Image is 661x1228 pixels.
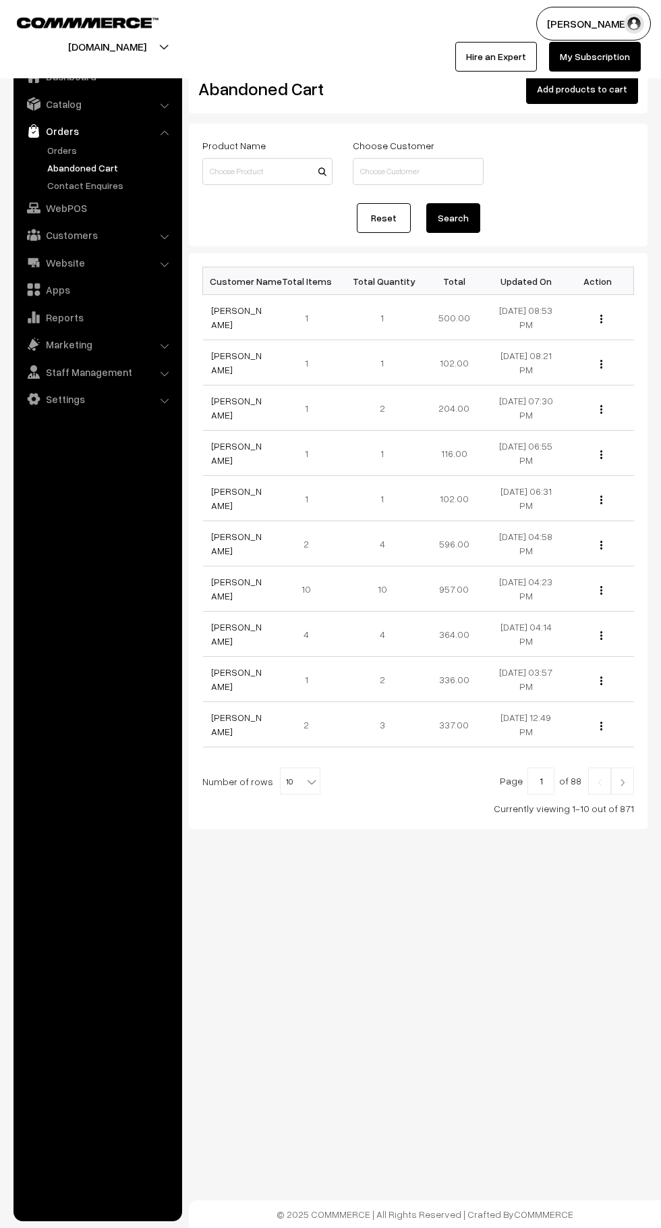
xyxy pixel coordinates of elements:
[275,340,347,385] td: 1
[490,612,563,657] td: [DATE] 04:14 PM
[275,612,347,657] td: 4
[600,450,602,459] img: Menu
[600,631,602,640] img: Menu
[44,178,177,192] a: Contact Enquires
[490,521,563,566] td: [DATE] 04:58 PM
[418,657,490,702] td: 336.00
[347,702,419,747] td: 3
[202,801,634,816] div: Currently viewing 1-10 out of 871
[347,385,419,431] td: 2
[418,702,490,747] td: 337.00
[559,775,581,786] span: of 88
[490,566,563,612] td: [DATE] 04:23 PM
[616,778,629,786] img: Right
[17,223,177,247] a: Customers
[198,78,331,99] h2: Abandoned Cart
[202,138,266,153] label: Product Name
[211,666,262,692] a: [PERSON_NAME]
[347,340,419,385] td: 1
[490,295,563,340] td: [DATE] 08:53 PM
[211,350,262,375] a: [PERSON_NAME]
[203,267,275,295] th: Customer Name
[281,768,320,795] span: 10
[418,476,490,521] td: 102.00
[600,360,602,369] img: Menu
[347,431,419,476] td: 1
[490,476,563,521] td: [DATE] 06:31 PM
[624,14,644,34] img: user
[275,566,347,612] td: 10
[275,431,347,476] td: 1
[17,250,177,275] a: Website
[17,18,159,28] img: COMMMERCE
[353,138,434,153] label: Choose Customer
[211,621,262,647] a: [PERSON_NAME]
[17,92,177,116] a: Catalog
[211,485,262,511] a: [PERSON_NAME]
[21,30,194,63] button: [DOMAIN_NAME]
[562,267,634,295] th: Action
[17,14,135,30] a: COMMMERCE
[347,476,419,521] td: 1
[514,1208,573,1220] a: COMMMERCE
[500,775,523,786] span: Page
[17,332,177,356] a: Marketing
[211,531,262,556] a: [PERSON_NAME]
[490,702,563,747] td: [DATE] 12:49 PM
[600,676,602,685] img: Menu
[600,722,602,730] img: Menu
[490,657,563,702] td: [DATE] 03:57 PM
[211,712,262,737] a: [PERSON_NAME]
[211,440,262,466] a: [PERSON_NAME]
[418,612,490,657] td: 364.00
[17,277,177,302] a: Apps
[275,702,347,747] td: 2
[275,476,347,521] td: 1
[490,431,563,476] td: [DATE] 06:55 PM
[17,196,177,220] a: WebPOS
[418,385,490,431] td: 204.00
[600,315,602,323] img: Menu
[189,1200,661,1228] footer: © 2025 COMMMERCE | All Rights Reserved | Crafted By
[280,768,320,795] span: 10
[353,158,483,185] input: Choose Customer
[347,295,419,340] td: 1
[418,267,490,295] th: Total
[455,42,537,72] a: Hire an Expert
[17,119,177,143] a: Orders
[347,267,419,295] th: Total Quantity
[275,295,347,340] td: 1
[490,385,563,431] td: [DATE] 07:30 PM
[44,161,177,175] a: Abandoned Cart
[347,612,419,657] td: 4
[17,360,177,384] a: Staff Management
[418,431,490,476] td: 116.00
[357,203,411,233] a: Reset
[600,586,602,595] img: Menu
[275,521,347,566] td: 2
[211,304,262,330] a: [PERSON_NAME]
[418,340,490,385] td: 102.00
[594,778,606,786] img: Left
[490,340,563,385] td: [DATE] 08:21 PM
[347,566,419,612] td: 10
[347,657,419,702] td: 2
[275,657,347,702] td: 1
[275,385,347,431] td: 1
[17,387,177,411] a: Settings
[211,576,262,602] a: [PERSON_NAME]
[526,74,638,104] button: Add products to cart
[211,395,262,421] a: [PERSON_NAME]
[17,305,177,329] a: Reports
[418,521,490,566] td: 596.00
[600,496,602,504] img: Menu
[202,774,273,789] span: Number of rows
[600,405,602,414] img: Menu
[490,267,563,295] th: Updated On
[418,295,490,340] td: 500.00
[44,143,177,157] a: Orders
[275,267,347,295] th: Total Items
[549,42,641,72] a: My Subscription
[202,158,333,185] input: Choose Product
[600,541,602,550] img: Menu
